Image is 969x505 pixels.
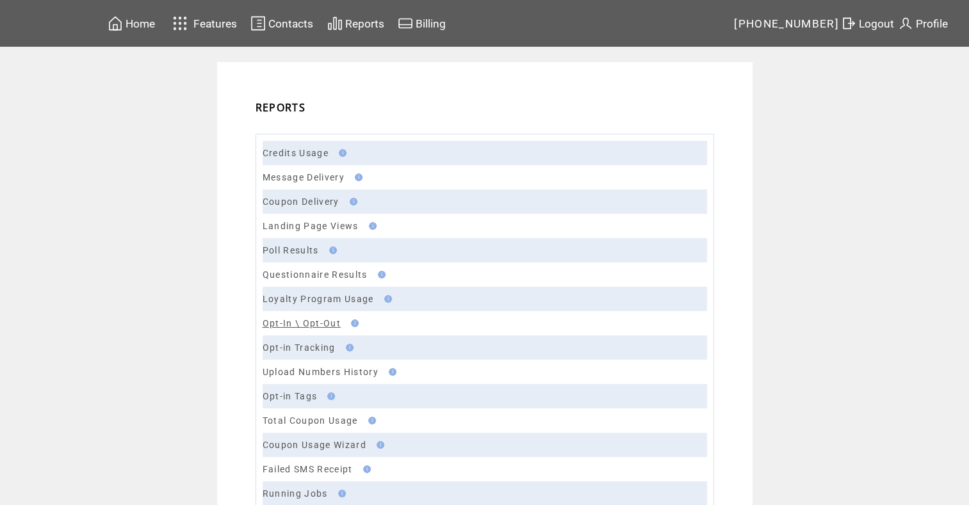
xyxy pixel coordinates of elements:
[250,15,266,31] img: contacts.svg
[126,17,155,30] span: Home
[263,415,358,426] a: Total Coupon Usage
[263,294,374,304] a: Loyalty Program Usage
[256,100,305,115] span: REPORTS
[365,222,377,230] img: help.gif
[335,149,346,157] img: help.gif
[416,17,446,30] span: Billing
[839,13,896,33] a: Logout
[898,15,913,31] img: profile.svg
[263,440,366,450] a: Coupon Usage Wizard
[385,368,396,376] img: help.gif
[359,465,371,473] img: help.gif
[263,148,329,158] a: Credits Usage
[325,246,337,254] img: help.gif
[263,488,328,499] a: Running Jobs
[327,15,343,31] img: chart.svg
[734,17,839,30] span: [PHONE_NUMBER]
[342,344,354,351] img: help.gif
[263,269,368,280] a: Questionnaire Results
[323,392,335,400] img: help.gif
[841,15,856,31] img: exit.svg
[916,17,948,30] span: Profile
[193,17,237,30] span: Features
[263,367,379,377] a: Upload Numbers History
[374,271,386,278] img: help.gif
[268,17,313,30] span: Contacts
[345,17,384,30] span: Reports
[380,295,392,303] img: help.gif
[347,319,359,327] img: help.gif
[263,221,359,231] a: Landing Page Views
[263,245,319,255] a: Poll Results
[351,173,362,181] img: help.gif
[346,198,357,205] img: help.gif
[364,417,376,424] img: help.gif
[263,172,345,182] a: Message Delivery
[108,15,123,31] img: home.svg
[263,196,339,207] a: Coupon Delivery
[263,342,336,353] a: Opt-in Tracking
[167,11,240,36] a: Features
[263,318,341,328] a: Opt-In \ Opt-Out
[373,441,384,449] img: help.gif
[896,13,950,33] a: Profile
[396,13,448,33] a: Billing
[398,15,413,31] img: creidtcard.svg
[263,391,318,401] a: Opt-in Tags
[263,464,353,474] a: Failed SMS Receipt
[248,13,315,33] a: Contacts
[334,490,346,497] img: help.gif
[859,17,894,30] span: Logout
[106,13,157,33] a: Home
[325,13,386,33] a: Reports
[169,13,191,34] img: features.svg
